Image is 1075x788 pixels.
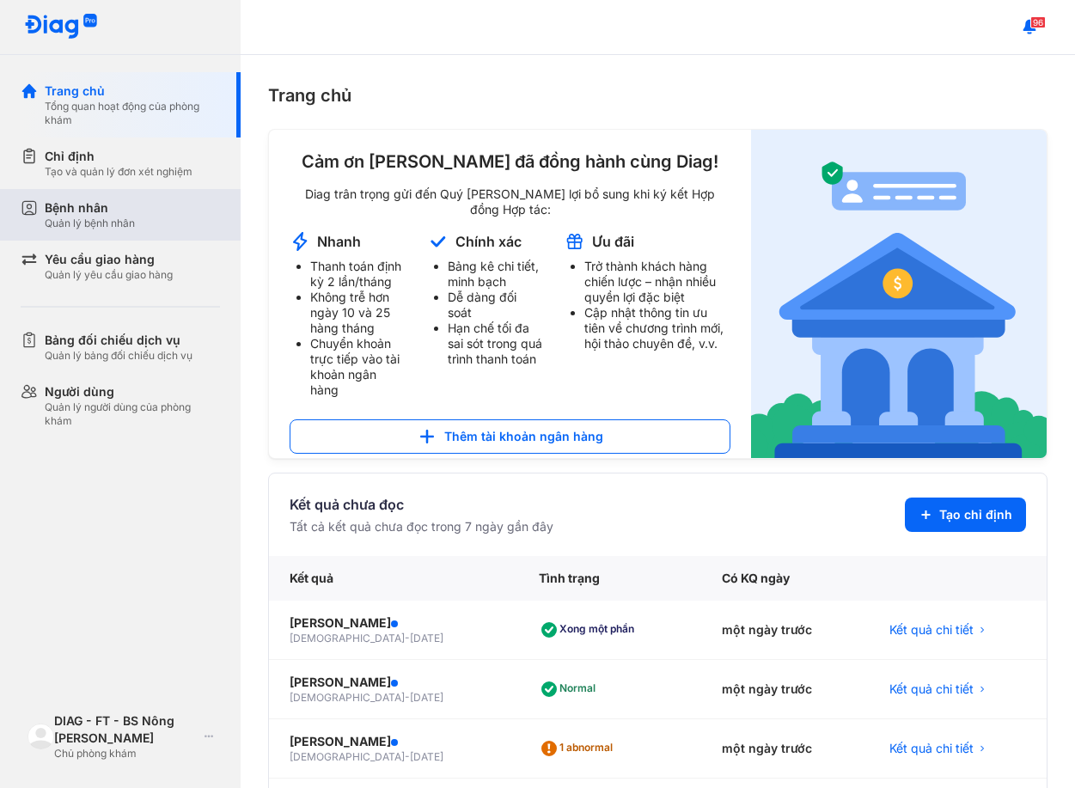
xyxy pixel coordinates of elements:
[45,199,135,217] div: Bệnh nhân
[45,332,192,349] div: Bảng đối chiếu dịch vụ
[539,735,620,762] div: 1 abnormal
[1030,16,1046,28] span: 96
[410,632,443,644] span: [DATE]
[290,150,730,173] div: Cảm ơn [PERSON_NAME] đã đồng hành cùng Diag!
[27,724,54,750] img: logo
[889,740,974,757] span: Kết quả chi tiết
[45,148,192,165] div: Chỉ định
[54,712,198,747] div: DIAG - FT - BS Nông [PERSON_NAME]
[310,336,406,398] li: Chuyển khoản trực tiếp vào tài khoản ngân hàng
[701,601,869,660] div: một ngày trước
[410,750,443,763] span: [DATE]
[448,290,543,321] li: Dễ dàng đối soát
[584,259,731,305] li: Trở thành khách hàng chiến lược – nhận nhiều quyền lợi đặc biệt
[939,506,1012,523] span: Tạo chỉ định
[45,82,220,100] div: Trang chủ
[45,268,173,282] div: Quản lý yêu cầu giao hàng
[317,232,361,251] div: Nhanh
[455,232,522,251] div: Chính xác
[405,750,410,763] span: -
[290,691,405,704] span: [DEMOGRAPHIC_DATA]
[905,498,1026,532] button: Tạo chỉ định
[539,616,641,644] div: Xong một phần
[564,231,585,252] img: account-announcement
[290,674,498,691] div: [PERSON_NAME]
[701,660,869,719] div: một ngày trước
[448,259,543,290] li: Bảng kê chi tiết, minh bạch
[448,321,543,367] li: Hạn chế tối đa sai sót trong quá trình thanh toán
[584,305,731,351] li: Cập nhật thông tin ưu tiên về chương trình mới, hội thảo chuyên đề, v.v.
[269,556,518,601] div: Kết quả
[290,231,310,252] img: account-announcement
[518,556,701,601] div: Tình trạng
[290,419,730,454] button: Thêm tài khoản ngân hàng
[290,750,405,763] span: [DEMOGRAPHIC_DATA]
[290,632,405,644] span: [DEMOGRAPHIC_DATA]
[410,691,443,704] span: [DATE]
[427,231,449,252] img: account-announcement
[268,82,1048,108] div: Trang chủ
[889,621,974,638] span: Kết quả chi tiết
[539,675,602,703] div: Normal
[290,518,553,535] div: Tất cả kết quả chưa đọc trong 7 ngày gần đây
[592,232,634,251] div: Ưu đãi
[45,217,135,230] div: Quản lý bệnh nhân
[405,691,410,704] span: -
[24,14,98,40] img: logo
[45,400,220,428] div: Quản lý người dùng của phòng khám
[45,251,173,268] div: Yêu cầu giao hàng
[45,100,220,127] div: Tổng quan hoạt động của phòng khám
[45,165,192,179] div: Tạo và quản lý đơn xét nghiệm
[54,747,198,761] div: Chủ phòng khám
[701,556,869,601] div: Có KQ ngày
[45,383,220,400] div: Người dùng
[290,186,730,217] div: Diag trân trọng gửi đến Quý [PERSON_NAME] lợi bổ sung khi ký kết Hợp đồng Hợp tác:
[290,614,498,632] div: [PERSON_NAME]
[701,719,869,779] div: một ngày trước
[290,733,498,750] div: [PERSON_NAME]
[751,130,1047,458] img: account-announcement
[310,290,406,336] li: Không trễ hơn ngày 10 và 25 hàng tháng
[405,632,410,644] span: -
[45,349,192,363] div: Quản lý bảng đối chiếu dịch vụ
[310,259,406,290] li: Thanh toán định kỳ 2 lần/tháng
[889,681,974,698] span: Kết quả chi tiết
[290,494,553,515] div: Kết quả chưa đọc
